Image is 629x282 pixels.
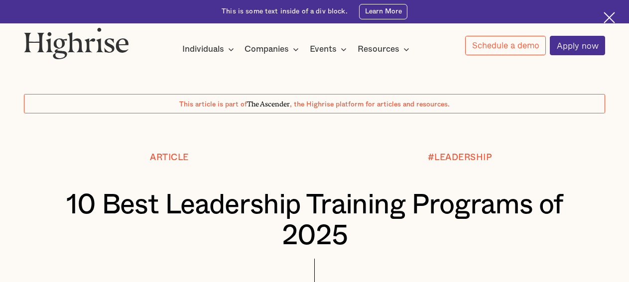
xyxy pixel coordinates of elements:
[245,43,302,55] div: Companies
[550,36,605,55] a: Apply now
[182,43,237,55] div: Individuals
[428,153,492,163] div: #LEADERSHIP
[604,12,615,23] img: Cross icon
[465,36,546,55] a: Schedule a demo
[150,153,189,163] div: Article
[48,190,581,252] h1: 10 Best Leadership Training Programs of 2025
[358,43,412,55] div: Resources
[310,43,337,55] div: Events
[359,4,407,19] a: Learn More
[245,43,289,55] div: Companies
[310,43,350,55] div: Events
[182,43,224,55] div: Individuals
[290,101,450,108] span: , the Highrise platform for articles and resources.
[358,43,399,55] div: Resources
[222,7,348,16] div: This is some text inside of a div block.
[24,27,129,59] img: Highrise logo
[247,98,290,107] span: The Ascender
[179,101,247,108] span: This article is part of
